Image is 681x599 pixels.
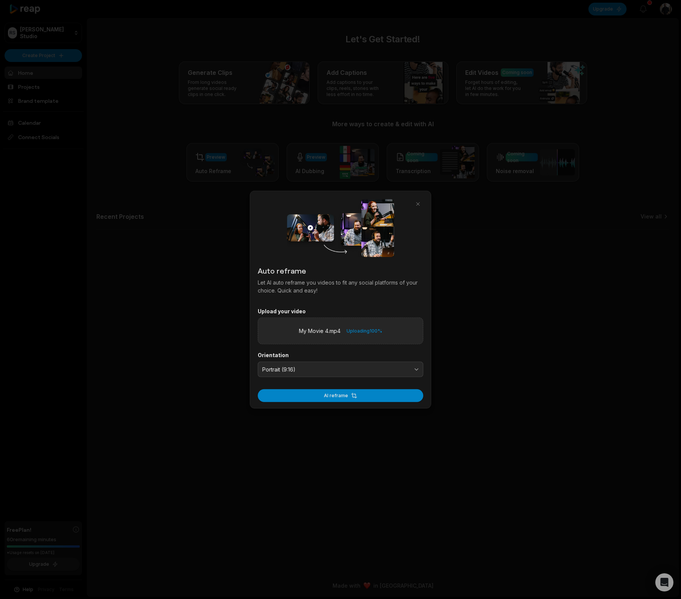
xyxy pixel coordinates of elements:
[347,327,382,335] div: Uploading 100 %
[299,327,340,335] label: My Movie 4.mp4
[258,308,423,314] label: Upload your video
[258,278,423,294] p: Let AI auto reframe you videos to fit any social platforms of your choice. Quick and easy!
[258,361,423,377] button: Portrait (9:16)
[287,198,394,257] img: auto_reframe_dialog.png
[258,265,423,276] h2: Auto reframe
[258,389,423,402] button: AI reframe
[262,366,408,373] span: Portrait (9:16)
[258,352,423,359] label: Orientation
